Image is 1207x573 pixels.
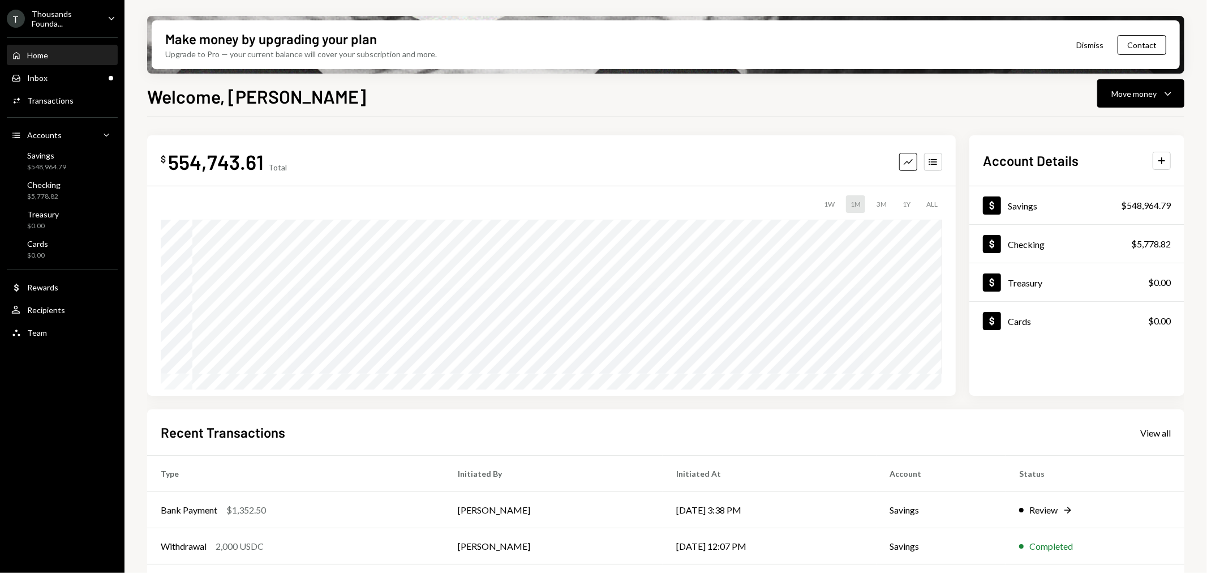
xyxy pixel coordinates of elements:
td: [PERSON_NAME] [444,528,663,565]
a: Rewards [7,277,118,297]
div: 3M [872,195,891,213]
div: Upgrade to Pro — your current balance will cover your subscription and more. [165,48,437,60]
div: Inbox [27,73,48,83]
div: Cards [27,239,48,249]
div: $548,964.79 [27,163,66,172]
td: [PERSON_NAME] [444,492,663,528]
div: Checking [27,180,61,190]
div: Thousands Founda... [32,9,98,28]
div: Checking [1008,239,1045,250]
div: 2,000 USDC [216,540,264,553]
th: Initiated By [444,456,663,492]
div: 1Y [898,195,915,213]
div: ALL [922,195,942,213]
th: Type [147,456,444,492]
a: Treasury$0.00 [7,206,118,233]
a: Savings$548,964.79 [7,147,118,174]
div: View all [1140,427,1171,439]
div: Completed [1029,540,1073,553]
td: Savings [877,492,1006,528]
div: Savings [1008,200,1037,211]
div: Home [27,50,48,60]
a: Home [7,45,118,65]
a: Savings$548,964.79 [969,186,1184,224]
div: Total [268,163,287,172]
h2: Recent Transactions [161,423,285,442]
div: $548,964.79 [1121,199,1171,212]
a: Cards$0.00 [969,302,1184,340]
a: Cards$0.00 [7,236,118,263]
div: $5,778.82 [1131,237,1171,251]
button: Move money [1097,79,1184,108]
div: $0.00 [27,221,59,231]
div: Savings [27,151,66,160]
div: Team [27,328,47,337]
th: Initiated At [663,456,877,492]
div: 1M [846,195,865,213]
div: Treasury [1008,277,1042,288]
div: $0.00 [1148,314,1171,328]
div: $0.00 [27,251,48,260]
a: Transactions [7,90,118,110]
td: [DATE] 12:07 PM [663,528,877,565]
a: Accounts [7,125,118,145]
div: Accounts [27,130,62,140]
div: Withdrawal [161,540,207,553]
div: $5,778.82 [27,192,61,202]
div: T [7,10,25,28]
a: Recipients [7,300,118,320]
div: Make money by upgrading your plan [165,29,377,48]
td: Savings [877,528,1006,565]
div: Recipients [27,305,65,315]
div: Rewards [27,283,58,292]
div: 554,743.61 [168,149,264,174]
div: Review [1029,503,1058,517]
div: $ [161,153,166,165]
a: View all [1140,426,1171,439]
td: [DATE] 3:38 PM [663,492,877,528]
th: Account [877,456,1006,492]
div: Bank Payment [161,503,217,517]
div: 1W [819,195,839,213]
th: Status [1006,456,1184,492]
h2: Account Details [983,151,1079,170]
a: Team [7,322,118,343]
h1: Welcome, [PERSON_NAME] [147,85,366,108]
button: Dismiss [1062,32,1118,58]
div: Transactions [27,96,74,105]
div: Treasury [27,209,59,219]
div: Cards [1008,316,1031,327]
a: Checking$5,778.82 [969,225,1184,263]
button: Contact [1118,35,1166,55]
a: Checking$5,778.82 [7,177,118,204]
div: Move money [1111,88,1157,100]
a: Treasury$0.00 [969,263,1184,301]
div: $1,352.50 [226,503,266,517]
div: $0.00 [1148,276,1171,289]
a: Inbox [7,67,118,88]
